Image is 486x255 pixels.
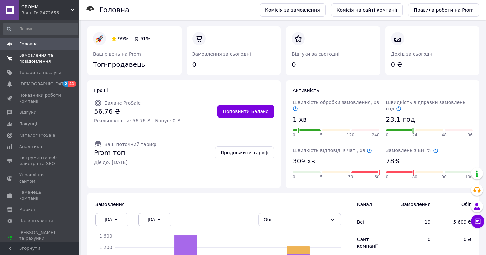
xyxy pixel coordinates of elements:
h1: Головна [99,6,129,14]
div: [DATE] [138,213,171,226]
span: Ваш поточний тариф [104,142,156,147]
span: Налаштування [19,218,53,224]
span: 5 [320,132,323,138]
span: 80 [412,174,417,180]
span: Управління сайтом [19,172,61,184]
span: Замовлень з ЕН, % [386,148,438,153]
a: Комісія на сайті компанії [331,3,403,17]
div: Ваш ID: 2472656 [21,10,79,16]
span: 2 [63,81,68,87]
span: [DEMOGRAPHIC_DATA] [19,81,68,87]
span: Аналітика [19,144,42,149]
span: Швидкість відправки замовлень, год [386,100,467,111]
span: Замовлення [95,202,125,207]
span: 78% [386,156,401,166]
span: [PERSON_NAME] та рахунки [19,230,61,248]
a: Поповнити Баланс [217,105,274,118]
span: 100 [465,174,473,180]
span: Prom топ [94,148,156,158]
span: 0 [400,236,430,243]
span: Каталог ProSale [19,132,55,138]
span: GROMM [21,4,71,10]
span: 19 [400,219,430,225]
span: 56.76 ₴ [94,107,181,116]
span: Реальні кошти: 56.76 ₴ · Бонус: 0 ₴ [94,117,181,124]
span: 1 хв [293,115,307,124]
span: Покупці [19,121,37,127]
div: Обіг [264,216,327,223]
span: 41 [68,81,76,87]
span: 60 [374,174,379,180]
span: 48 [442,132,447,138]
span: 23.1 год [386,115,415,124]
span: Всi [357,219,364,225]
span: Обіг [444,201,471,208]
a: Продовжити тариф [215,146,274,159]
span: Баланс ProSale [104,100,141,106]
span: 0 [386,132,389,138]
span: Показники роботи компанії [19,92,61,104]
span: Інструменти веб-майстра та SEO [19,155,61,167]
span: 240 [372,132,380,138]
span: Відгуки [19,109,36,115]
span: 30 [348,174,353,180]
tspan: 1 200 [99,245,112,250]
span: Швидкість обробки замовлення, хв [293,100,379,111]
input: Пошук [3,23,78,35]
span: 5 609 ₴ [444,219,471,225]
span: 0 [293,174,295,180]
div: Prom топ [19,241,61,247]
span: 120 [347,132,354,138]
button: Чат з покупцем [471,215,484,228]
span: Гроші [94,88,108,93]
span: 90 [442,174,447,180]
span: Маркет [19,207,36,213]
span: 99% [118,36,128,41]
span: 96 [468,132,473,138]
span: 0 [386,174,389,180]
tspan: 1 600 [99,234,112,239]
div: [DATE] [95,213,128,226]
span: 24 [412,132,417,138]
a: Правила роботи на Prom [408,3,479,17]
span: Канал [357,202,372,207]
span: 309 хв [293,156,315,166]
span: Активність [293,88,319,93]
span: Діє до: [DATE] [94,159,156,166]
span: Товари та послуги [19,70,61,76]
span: Гаманець компанії [19,190,61,201]
span: Швидкість відповіді в чаті, хв [293,148,372,153]
span: 0 ₴ [444,236,471,243]
span: 5 [320,174,323,180]
span: Головна [19,41,38,47]
span: Сайт компанії [357,237,378,249]
a: Комісія за замовлення [260,3,326,17]
span: Замовлення та повідомлення [19,52,61,64]
span: Замовлення [400,201,430,208]
span: 0 [293,132,295,138]
span: 91% [140,36,150,41]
